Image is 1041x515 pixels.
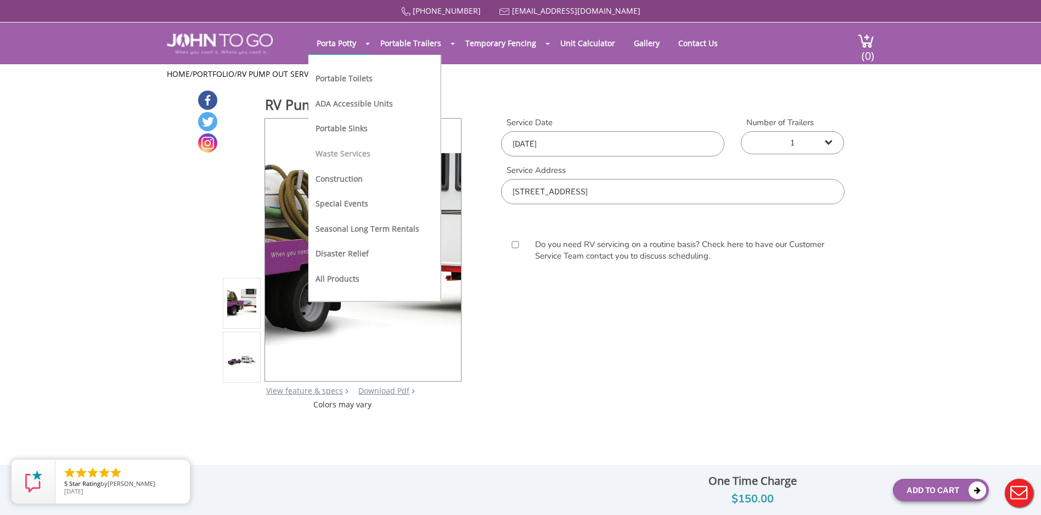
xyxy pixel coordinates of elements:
a: Twitter [198,112,217,131]
div: Colors may vary [223,399,463,410]
label: Service Address [501,165,844,176]
a: Instagram [198,133,217,153]
a: Temporary Fencing [457,32,544,54]
img: Call [401,7,410,16]
ul: / / [167,69,874,80]
a: Portable Trailers [372,32,449,54]
a: [PHONE_NUMBER] [413,5,481,16]
label: Service Date [501,117,724,128]
a: [EMAIL_ADDRESS][DOMAIN_NAME] [512,5,640,16]
img: JOHN to go [167,33,273,54]
h1: RV Pump Out Service [265,95,463,117]
img: right arrow icon [345,389,348,394]
a: Unit Calculator [552,32,623,54]
button: Live Chat [997,471,1041,515]
img: Product [227,355,257,366]
div: $150.00 [620,490,885,508]
div: One Time Charge [620,472,885,490]
li:  [75,466,88,479]
span: [PERSON_NAME] [108,479,155,488]
li:  [98,466,111,479]
span: (0) [861,40,874,63]
label: Do you need RV servicing on a routine basis? Check here to have our Customer Service Team contact... [530,239,836,262]
li:  [109,466,122,479]
a: Contact Us [670,32,726,54]
input: Service Address [501,179,844,204]
img: chevron.png [412,389,415,394]
a: Download Pdf [358,385,409,396]
img: cart a [858,33,874,48]
a: Home [167,69,190,79]
li:  [86,466,99,479]
input: Service Date [501,131,724,156]
a: View feature & specs [266,385,343,396]
span: Star Rating [69,479,100,488]
img: Mail [499,8,510,15]
button: Add To Cart [893,479,989,501]
label: Number of Trailers [741,117,844,128]
img: Product [265,153,461,346]
a: Porta Potty [308,32,364,54]
a: Portfolio [193,69,234,79]
li:  [63,466,76,479]
img: Review Rating [22,471,44,492]
span: by [64,480,181,488]
a: RV Pump Out Service [237,69,320,79]
a: Gallery [626,32,668,54]
span: [DATE] [64,487,83,495]
span: 5 [64,479,67,488]
a: Facebook [198,91,217,110]
img: Product [227,289,257,318]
